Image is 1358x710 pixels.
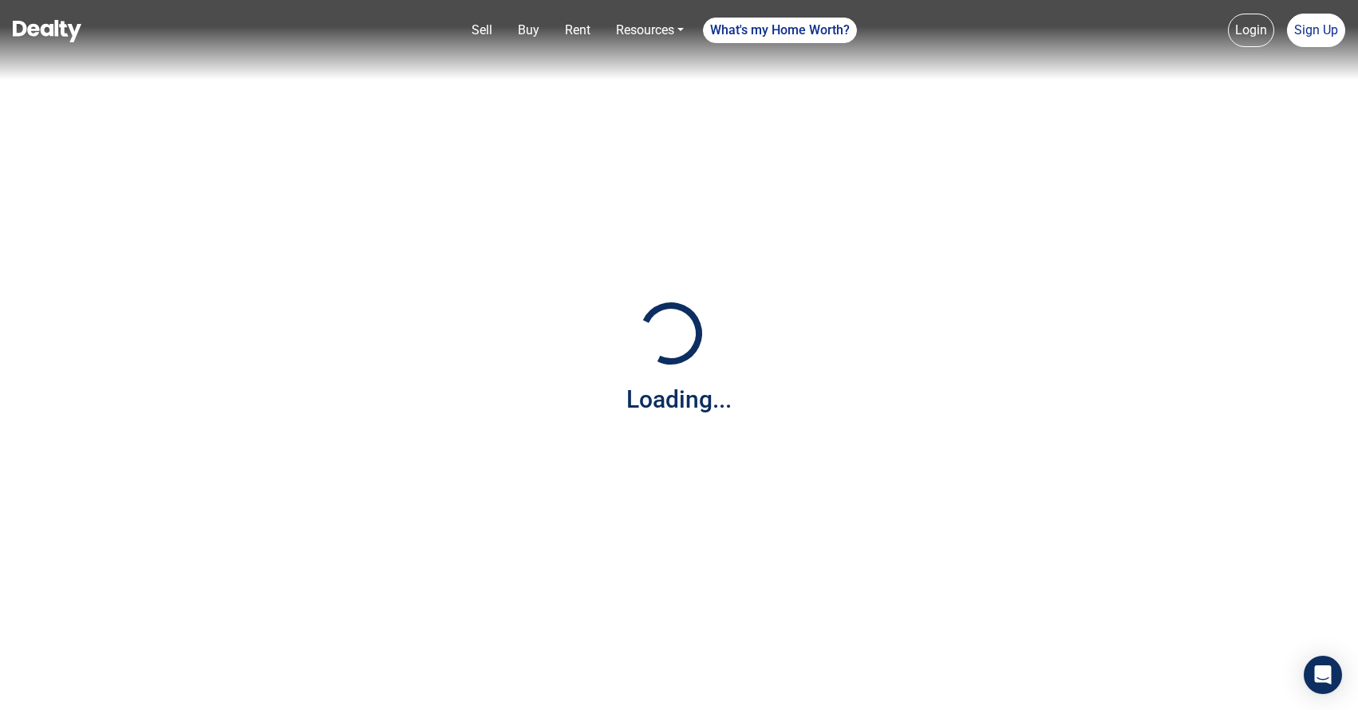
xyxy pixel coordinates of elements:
[1228,14,1274,47] a: Login
[511,14,546,46] a: Buy
[631,294,711,373] img: Loading
[465,14,499,46] a: Sell
[1287,14,1345,47] a: Sign Up
[1304,656,1342,694] div: Open Intercom Messenger
[610,14,690,46] a: Resources
[559,14,597,46] a: Rent
[703,18,857,43] a: What's my Home Worth?
[13,20,81,42] img: Dealty - Buy, Sell & Rent Homes
[626,381,732,417] div: Loading...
